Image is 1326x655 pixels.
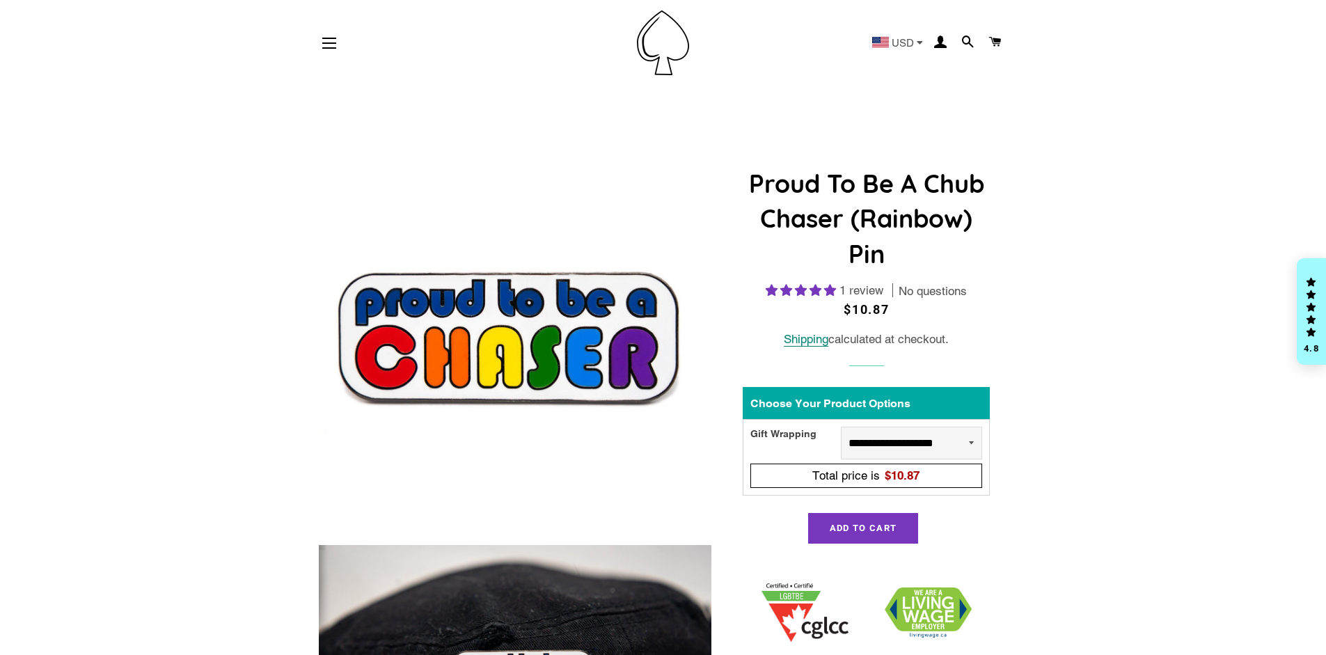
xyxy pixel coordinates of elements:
[830,523,897,533] span: Add to Cart
[899,283,967,300] span: No questions
[766,283,839,297] span: 5.00 stars
[1297,258,1326,365] div: Click to open Judge.me floating reviews tab
[892,38,914,48] span: USD
[891,468,919,482] span: 10.87
[885,468,919,482] span: $
[839,283,883,297] span: 1 review
[743,166,990,271] h1: Proud To Be A Chub Chaser (Rainbow) Pin
[844,302,890,317] span: $10.87
[319,141,712,535] img: Proud To Be A Chaser Enamel Pin Badge Rainbow Pride LGBTQ Gift For Her/Him - Pin Ace
[637,10,689,75] img: Pin-Ace
[784,332,828,347] a: Shipping
[885,587,972,638] img: 1706832627.png
[1303,344,1320,353] div: 4.8
[743,330,990,349] div: calculated at checkout.
[841,427,982,459] select: Gift Wrapping
[755,466,977,485] div: Total price is$10.87
[761,583,849,642] img: 1705457225.png
[743,387,990,419] div: Choose Your Product Options
[808,513,918,544] button: Add to Cart
[750,427,841,459] div: Gift Wrapping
